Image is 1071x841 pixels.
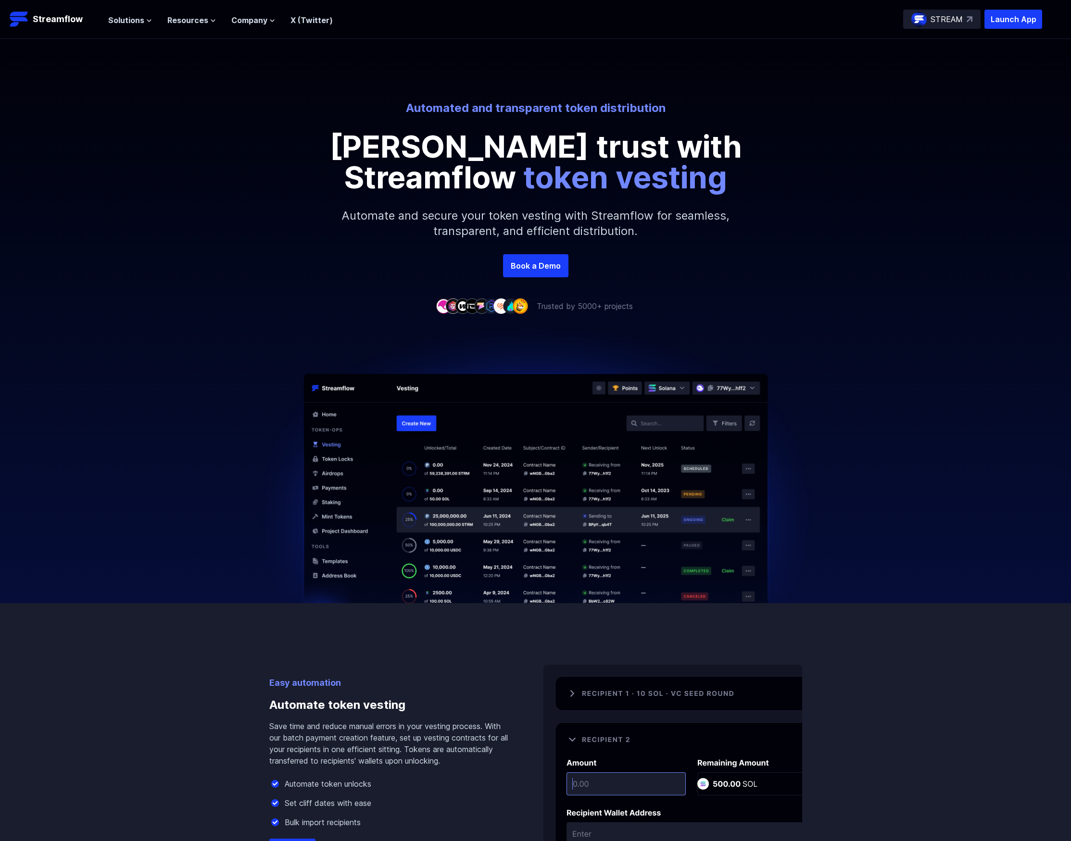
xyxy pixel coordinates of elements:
[319,131,752,193] p: [PERSON_NAME] trust with Streamflow
[269,720,513,767] p: Save time and reduce manual errors in your vesting process. With our batch payment creation featu...
[231,14,275,26] button: Company
[513,298,528,313] img: company-9
[503,254,568,277] a: Book a Demo
[329,193,743,254] p: Automate and secure your token vesting with Streamflow for seamless, transparent, and efficient d...
[167,14,216,26] button: Resources
[285,797,371,809] p: Set cliff dates with ease
[269,690,513,720] h3: Automate token vesting
[931,13,963,25] p: STREAM
[911,12,927,27] img: streamflow-logo-circle.png
[445,298,461,313] img: company-2
[10,10,99,29] a: Streamflow
[10,10,29,29] img: Streamflow Logo
[493,298,509,313] img: company-7
[285,778,371,790] p: Automate token unlocks
[903,10,981,29] a: STREAM
[503,298,518,313] img: company-8
[33,12,83,26] p: Streamflow
[474,298,490,313] img: company-5
[269,100,802,116] p: Automated and transparent token distribution
[436,298,451,313] img: company-1
[231,14,267,26] span: Company
[285,816,361,828] p: Bulk import recipients
[108,14,152,26] button: Solutions
[523,159,727,196] span: token vesting
[465,298,480,313] img: company-4
[167,14,208,26] span: Resources
[108,14,144,26] span: Solutions
[269,676,513,690] p: Easy automation
[240,312,831,603] img: Hero Image
[290,15,333,25] a: X (Twitter)
[455,298,470,313] img: company-3
[484,298,499,313] img: company-6
[984,10,1042,29] button: Launch App
[537,300,633,312] p: Trusted by 5000+ projects
[967,16,972,22] img: top-right-arrow.svg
